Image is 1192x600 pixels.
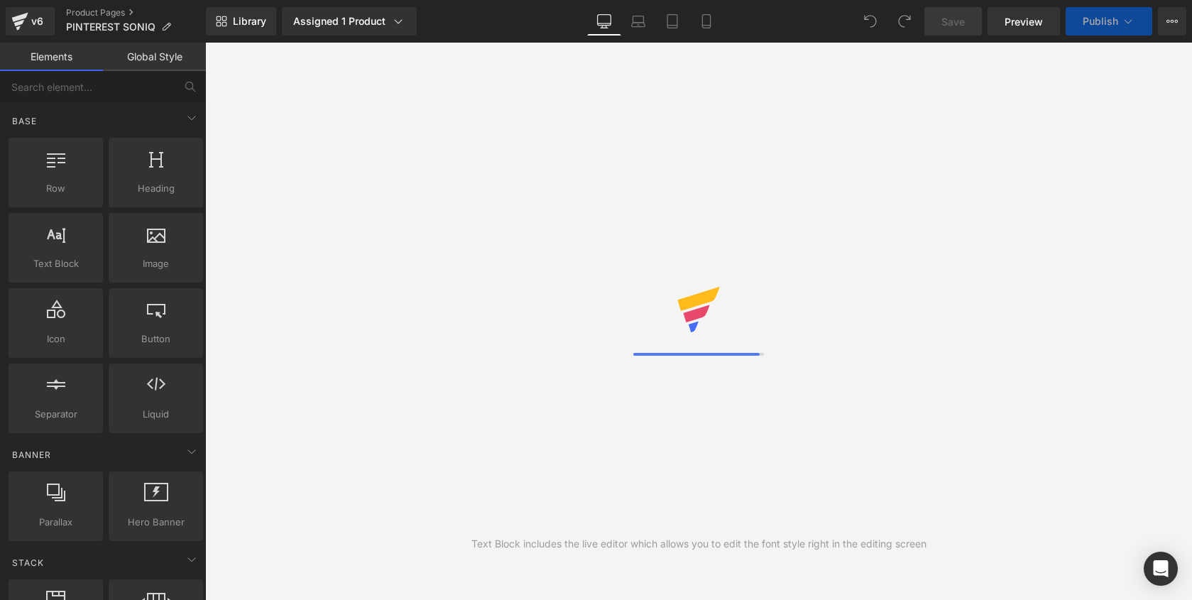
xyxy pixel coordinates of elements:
span: Image [113,256,199,271]
span: Preview [1005,14,1043,29]
a: Global Style [103,43,206,71]
button: Publish [1066,7,1152,36]
div: v6 [28,12,46,31]
a: v6 [6,7,55,36]
span: Button [113,332,199,347]
span: Heading [113,181,199,196]
span: Text Block [13,256,99,271]
button: Redo [890,7,919,36]
div: Assigned 1 Product [293,14,405,28]
button: More [1158,7,1186,36]
div: Open Intercom Messenger [1144,552,1178,586]
a: Preview [988,7,1060,36]
span: Library [233,15,266,28]
button: Undo [856,7,885,36]
a: Tablet [655,7,689,36]
span: Base [11,114,38,128]
span: Save [941,14,965,29]
span: Icon [13,332,99,347]
span: Separator [13,407,99,422]
span: Parallax [13,515,99,530]
span: Row [13,181,99,196]
span: Liquid [113,407,199,422]
a: New Library [206,7,276,36]
a: Product Pages [66,7,206,18]
span: Publish [1083,16,1118,27]
div: Text Block includes the live editor which allows you to edit the font style right in the editing ... [471,536,926,552]
a: Laptop [621,7,655,36]
span: Banner [11,448,53,462]
a: Mobile [689,7,723,36]
span: Hero Banner [113,515,199,530]
a: Desktop [587,7,621,36]
span: PINTEREST SONIQ [66,21,155,33]
span: Stack [11,556,45,569]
